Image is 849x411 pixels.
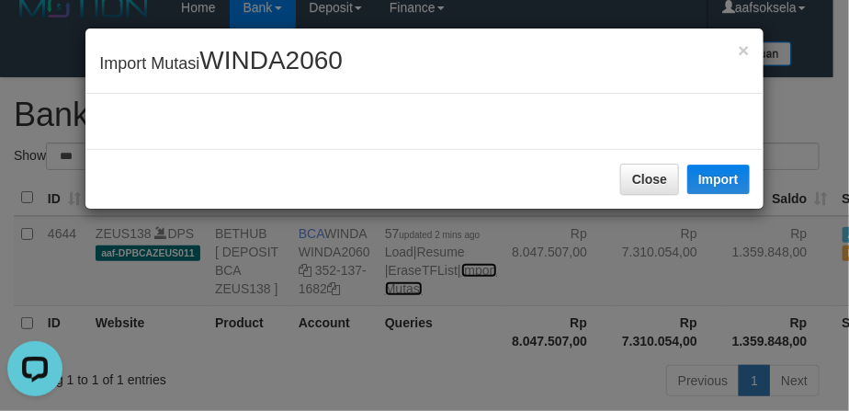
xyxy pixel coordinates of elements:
span: Import Mutasi [99,54,343,73]
button: Open LiveChat chat widget [7,7,62,63]
button: Import [687,165,750,194]
button: Close [738,40,749,60]
button: Close [620,164,679,195]
span: WINDA2060 [199,46,343,74]
span: × [738,40,749,61]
